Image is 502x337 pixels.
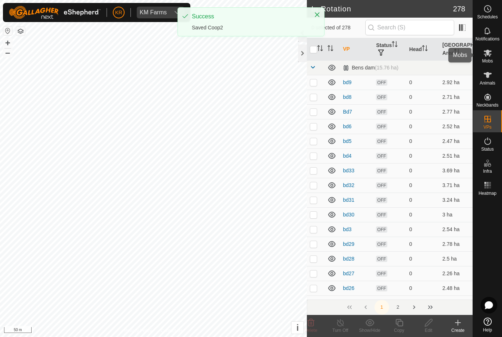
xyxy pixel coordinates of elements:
[140,10,167,15] div: KM Farms
[406,119,440,134] td: 0
[473,315,502,335] a: Help
[476,103,498,107] span: Neckbands
[137,7,170,18] span: KM Farms
[422,46,428,52] p-sorticon: Activate to sort
[406,148,440,163] td: 0
[291,322,304,334] button: i
[115,9,122,17] span: KR
[376,285,387,291] span: OFF
[343,285,354,291] a: bd26
[343,65,398,71] div: Bens dam
[343,226,351,232] a: bd3
[406,178,440,193] td: 0
[440,193,473,207] td: 3.24 ha
[440,266,473,281] td: 2.26 ha
[440,90,473,104] td: 2.71 ha
[406,163,440,178] td: 0
[406,75,440,90] td: 0
[343,94,351,100] a: bd8
[406,90,440,104] td: 0
[376,153,387,159] span: OFF
[343,256,354,262] a: bd28
[343,270,354,276] a: bd27
[440,237,473,251] td: 2.78 ha
[483,125,491,129] span: VPs
[406,104,440,119] td: 0
[406,193,440,207] td: 0
[376,212,387,218] span: OFF
[343,109,352,115] a: Bd7
[376,109,387,115] span: OFF
[311,4,453,13] h2: In Rotation
[481,147,494,151] span: Status
[3,48,12,57] button: –
[440,38,473,61] th: [GEOGRAPHIC_DATA] Area
[440,163,473,178] td: 3.69 ha
[376,123,387,130] span: OFF
[376,226,387,233] span: OFF
[374,300,389,315] button: 1
[414,327,443,334] div: Edit
[16,27,25,36] button: Map Layers
[3,39,12,47] button: +
[343,138,351,144] a: bd5
[327,46,333,52] p-sorticon: Activate to sort
[343,197,354,203] a: bd31
[170,7,184,18] div: dropdown trigger
[440,178,473,193] td: 3.71 ha
[9,6,101,19] img: Gallagher Logo
[454,50,460,56] p-sorticon: Activate to sort
[376,138,387,144] span: OFF
[192,12,306,21] div: Success
[440,104,473,119] td: 2.77 ha
[391,300,405,315] button: 2
[326,327,355,334] div: Turn Off
[340,38,373,61] th: VP
[376,182,387,189] span: OFF
[440,134,473,148] td: 2.47 ha
[312,10,322,20] button: Close
[365,20,454,35] input: Search (S)
[376,168,387,174] span: OFF
[376,256,387,262] span: OFF
[343,168,354,173] a: bd33
[406,134,440,148] td: 0
[440,295,473,310] td: 2.23 ha
[305,328,318,333] span: Delete
[423,300,438,315] button: Last Page
[317,46,323,52] p-sorticon: Activate to sort
[343,182,354,188] a: bd32
[343,79,351,85] a: bd9
[343,153,351,159] a: bd4
[125,327,152,334] a: Privacy Policy
[406,237,440,251] td: 0
[376,241,387,247] span: OFF
[482,59,493,63] span: Mobs
[440,119,473,134] td: 2.52 ha
[478,191,496,196] span: Heatmap
[440,222,473,237] td: 2.54 ha
[443,327,473,334] div: Create
[453,3,465,14] span: 278
[343,241,354,247] a: bd29
[483,169,492,173] span: Infra
[311,24,365,32] span: 0 selected of 278
[440,281,473,295] td: 2.48 ha
[3,26,12,35] button: Reset Map
[384,327,414,334] div: Copy
[406,38,440,61] th: Head
[376,270,387,277] span: OFF
[343,212,354,218] a: bd30
[480,81,495,85] span: Animals
[406,207,440,222] td: 0
[375,65,398,71] span: (15.76 ha)
[392,42,398,48] p-sorticon: Activate to sort
[376,197,387,203] span: OFF
[376,79,387,86] span: OFF
[406,295,440,310] td: 0
[343,123,351,129] a: bd6
[406,266,440,281] td: 0
[376,94,387,100] span: OFF
[406,222,440,237] td: 0
[483,328,492,332] span: Help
